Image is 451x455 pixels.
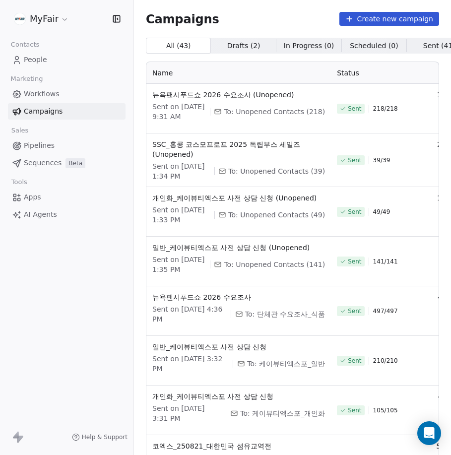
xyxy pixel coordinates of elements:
[8,52,126,68] a: People
[348,208,361,216] span: Sent
[6,37,44,52] span: Contacts
[152,205,210,225] span: Sent on [DATE] 1:33 PM
[24,158,62,168] span: Sequences
[152,161,210,181] span: Sent on [DATE] 1:34 PM
[417,421,441,445] div: Open Intercom Messenger
[7,175,31,190] span: Tools
[152,342,325,352] span: 일반_케이뷰티엑스포 사전 상담 신청
[24,140,55,151] span: Pipelines
[152,403,222,423] span: Sent on [DATE] 3:31 PM
[24,106,63,117] span: Campaigns
[228,210,325,220] span: To: Unopened Contacts (49)
[350,41,398,51] span: Scheduled ( 0 )
[152,90,325,100] span: 뉴욕팬시푸드쇼 2026 수요조사 (Unopened)
[227,41,260,51] span: Drafts ( 2 )
[339,12,439,26] button: Create new campaign
[24,209,57,220] span: AI Agents
[8,206,126,223] a: AI Agents
[331,62,430,84] th: Status
[348,156,361,164] span: Sent
[373,258,398,265] span: 141 / 141
[152,102,206,122] span: Sent on [DATE] 9:31 AM
[348,357,361,365] span: Sent
[152,391,325,401] span: 개인화_케이뷰티엑스포 사전 상담 신청
[146,62,331,84] th: Name
[152,441,325,451] span: 코엑스_250821_대한민국 섬유교역전
[8,137,126,154] a: Pipelines
[72,433,128,441] a: Help & Support
[12,10,71,27] button: MyFair
[14,13,26,25] img: %C3%AC%C2%9B%C2%90%C3%AD%C2%98%C2%95%20%C3%AB%C2%A1%C2%9C%C3%AA%C2%B3%C2%A0(white+round).png
[224,260,325,269] span: To: Unopened Contacts (141)
[7,123,33,138] span: Sales
[152,243,325,253] span: 일반_케이뷰티엑스포 사전 상담 신청 (Unopened)
[8,155,126,171] a: SequencesBeta
[152,193,325,203] span: 개인화_케이뷰티엑스포 사전 상담 신청 (Unopened)
[373,105,398,113] span: 218 / 218
[65,158,85,168] span: Beta
[152,304,227,324] span: Sent on [DATE] 4:36 PM
[152,255,206,274] span: Sent on [DATE] 1:35 PM
[24,55,47,65] span: People
[146,12,219,26] span: Campaigns
[373,406,398,414] span: 105 / 105
[348,105,361,113] span: Sent
[348,406,361,414] span: Sent
[284,41,334,51] span: In Progress ( 0 )
[8,103,126,120] a: Campaigns
[6,71,47,86] span: Marketing
[228,166,325,176] span: To: Unopened Contacts (39)
[373,208,390,216] span: 49 / 49
[152,354,229,374] span: Sent on [DATE] 3:32 PM
[30,12,59,25] span: MyFair
[8,189,126,205] a: Apps
[373,357,398,365] span: 210 / 210
[373,156,390,164] span: 39 / 39
[245,309,325,319] span: To: 단체관 수요조사_식품
[82,433,128,441] span: Help & Support
[24,89,60,99] span: Workflows
[348,307,361,315] span: Sent
[224,107,325,117] span: To: Unopened Contacts (218)
[240,408,325,418] span: To: 케이뷰티엑스포_개인화
[152,292,325,302] span: 뉴욕팬시푸드쇼 2026 수요조사
[24,192,41,202] span: Apps
[373,307,398,315] span: 497 / 497
[348,258,361,265] span: Sent
[152,139,325,159] span: SSC_홍콩 코스모프로프 2025 독립부스 세일즈 (Unopened)
[247,359,325,369] span: To: 케이뷰티엑스포_일반
[8,86,126,102] a: Workflows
